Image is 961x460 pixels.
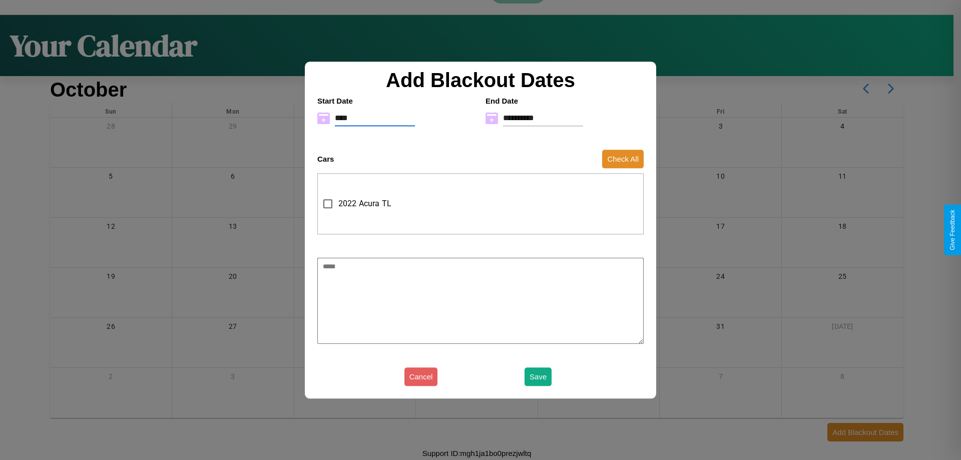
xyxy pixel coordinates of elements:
span: 2022 Acura TL [338,198,391,210]
button: Cancel [404,367,438,386]
button: Save [525,367,552,386]
h4: Cars [317,155,334,163]
div: Give Feedback [949,210,956,250]
h2: Add Blackout Dates [312,69,649,92]
h4: End Date [486,97,644,105]
h4: Start Date [317,97,475,105]
button: Check All [602,150,644,168]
